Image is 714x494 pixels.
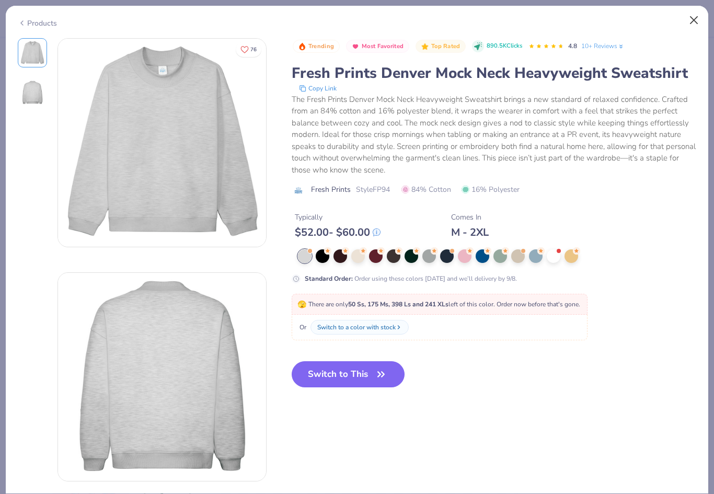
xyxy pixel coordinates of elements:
img: Front [20,40,45,65]
div: Typically [295,212,381,223]
span: Fresh Prints [311,184,351,195]
span: Most Favorited [362,43,404,49]
div: Products [18,18,57,29]
img: Trending sort [298,42,306,51]
span: 84% Cotton [401,184,451,195]
button: Switch to This [292,361,405,387]
span: 890.5K Clicks [487,42,522,51]
span: Style FP94 [356,184,390,195]
div: The Fresh Prints Denver Mock Neck Heavyweight Sweatshirt brings a new standard of relaxed confide... [292,94,697,176]
a: 10+ Reviews [581,41,625,51]
button: copy to clipboard [296,83,340,94]
span: 4.8 [568,42,577,50]
button: Close [684,10,704,30]
button: Switch to a color with stock [310,320,409,335]
div: Fresh Prints Denver Mock Neck Heavyweight Sweatshirt [292,63,697,83]
div: Comes In [451,212,489,223]
span: Or [297,323,306,332]
span: 🫣 [297,300,306,309]
span: 16% Polyester [462,184,520,195]
div: $ 52.00 - $ 60.00 [295,226,381,239]
div: Order using these colors [DATE] and we’ll delivery by 9/8. [305,274,517,283]
img: Top Rated sort [421,42,429,51]
button: Badge Button [346,40,409,53]
span: 76 [250,47,257,52]
strong: Standard Order : [305,274,353,283]
img: Back [58,273,266,481]
button: Badge Button [293,40,340,53]
img: Most Favorited sort [351,42,360,51]
img: Front [58,39,266,247]
div: M - 2XL [451,226,489,239]
strong: 50 Ss, 175 Ms, 398 Ls and 241 XLs [348,300,448,308]
img: Back [20,80,45,105]
div: Switch to a color with stock [317,323,396,332]
span: Trending [308,43,334,49]
button: Badge Button [416,40,466,53]
span: There are only left of this color. Order now before that's gone. [297,300,580,308]
div: 4.8 Stars [528,38,564,55]
span: Top Rated [431,43,460,49]
button: Like [236,42,261,57]
img: brand logo [292,186,306,194]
